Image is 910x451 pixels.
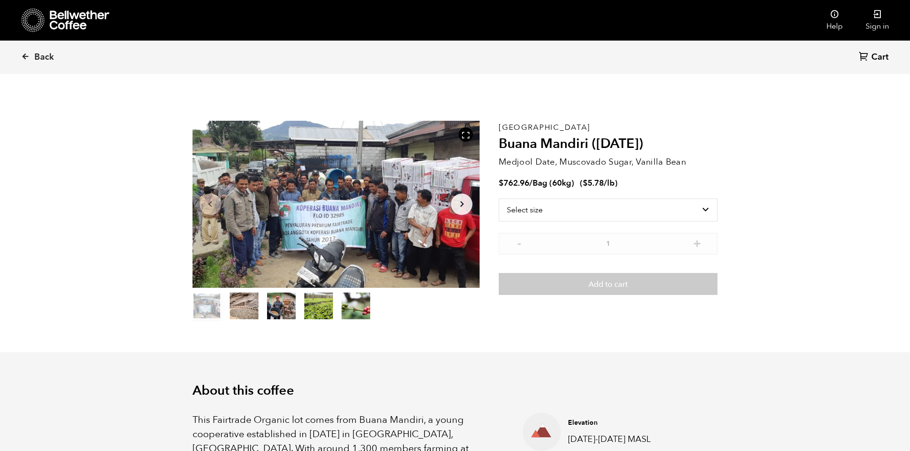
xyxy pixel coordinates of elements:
span: ( ) [580,178,618,189]
bdi: 5.78 [583,178,604,189]
p: Medjool Date, Muscovado Sugar, Vanilla Bean [499,156,717,168]
h2: About this coffee [193,383,718,399]
span: Back [34,52,54,63]
bdi: 762.96 [499,178,529,189]
span: /lb [604,178,615,189]
a: Cart [859,51,891,64]
button: - [513,238,525,247]
span: / [529,178,533,189]
button: Add to cart [499,273,717,295]
span: Cart [871,52,889,63]
h2: Buana Mandiri ([DATE]) [499,136,717,152]
span: $ [583,178,588,189]
button: + [691,238,703,247]
h4: Elevation [568,418,659,428]
p: [DATE]-[DATE] MASL [568,433,659,446]
span: Bag (60kg) [533,178,574,189]
span: $ [499,178,503,189]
